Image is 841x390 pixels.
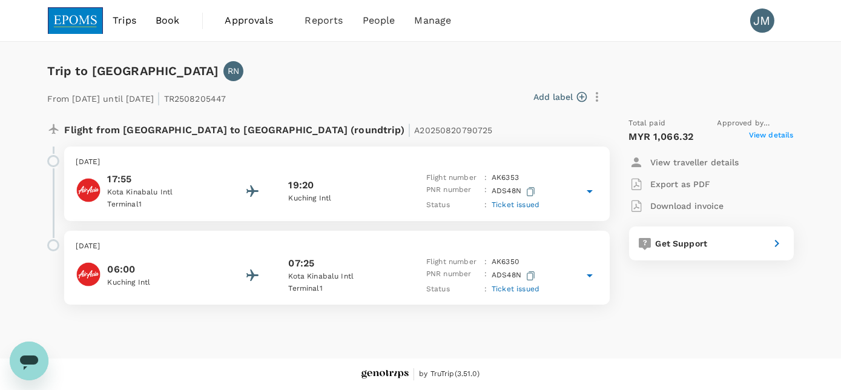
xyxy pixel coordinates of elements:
[629,195,724,217] button: Download invoice
[492,256,519,268] p: AK 6350
[76,156,598,168] p: [DATE]
[157,90,160,107] span: |
[492,268,538,283] p: ADS48N
[108,172,217,187] p: 17:55
[629,173,711,195] button: Export as PDF
[629,130,694,144] p: MYR 1,066.32
[492,172,519,184] p: AK 6353
[414,13,451,28] span: Manage
[656,239,708,248] span: Get Support
[651,178,711,190] p: Export as PDF
[414,125,492,135] span: A20250820790725
[48,86,226,108] p: From [DATE] until [DATE] TR2508205447
[651,200,724,212] p: Download invoice
[288,178,314,193] p: 19:20
[113,13,136,28] span: Trips
[484,172,487,184] p: :
[228,65,239,77] p: RN
[363,13,395,28] span: People
[484,256,487,268] p: :
[484,283,487,296] p: :
[629,151,739,173] button: View traveller details
[426,268,480,283] p: PNR number
[108,262,217,277] p: 06:00
[407,121,411,138] span: |
[419,368,480,380] span: by TruTrip ( 3.51.0 )
[484,184,487,199] p: :
[426,199,480,211] p: Status
[156,13,180,28] span: Book
[484,199,487,211] p: :
[492,200,539,209] span: Ticket issued
[750,8,774,33] div: JM
[426,283,480,296] p: Status
[76,240,598,253] p: [DATE]
[288,256,314,271] p: 07:25
[361,370,409,379] img: Genotrips - EPOMS
[76,262,101,286] img: AirAsia
[108,199,217,211] p: Terminal 1
[288,271,397,283] p: Kota Kinabalu Intl
[288,283,397,295] p: Terminal 1
[426,184,480,199] p: PNR number
[717,117,794,130] span: Approved by
[651,156,739,168] p: View traveller details
[305,13,343,28] span: Reports
[426,172,480,184] p: Flight number
[534,91,587,103] button: Add label
[48,7,104,34] img: EPOMS SDN BHD
[48,61,219,81] h6: Trip to [GEOGRAPHIC_DATA]
[108,187,217,199] p: Kota Kinabalu Intl
[10,342,48,380] iframe: Button to launch messaging window
[492,184,538,199] p: ADS48N
[65,117,493,139] p: Flight from [GEOGRAPHIC_DATA] to [GEOGRAPHIC_DATA] (roundtrip)
[749,130,794,144] span: View details
[288,193,397,205] p: Kuching Intl
[76,178,101,202] img: AirAsia
[492,285,539,293] span: Ticket issued
[108,277,217,289] p: Kuching Intl
[225,13,286,28] span: Approvals
[629,117,666,130] span: Total paid
[484,268,487,283] p: :
[426,256,480,268] p: Flight number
